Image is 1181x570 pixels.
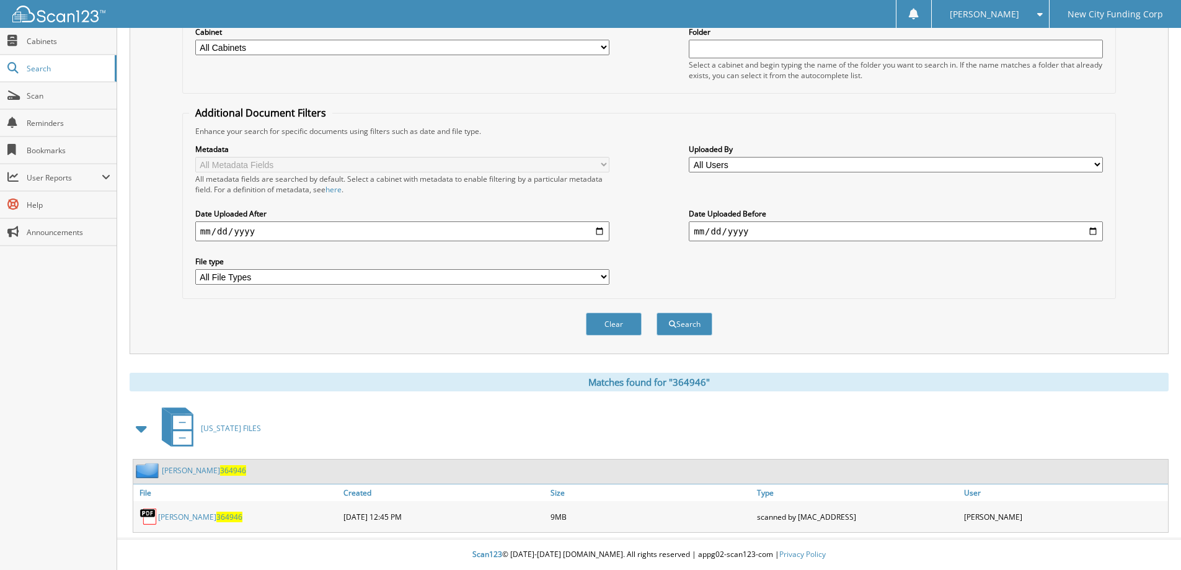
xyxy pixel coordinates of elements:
span: Help [27,200,110,210]
button: Search [657,313,712,336]
a: here [325,184,342,195]
input: start [195,221,609,241]
button: Clear [586,313,642,336]
div: Matches found for "364946" [130,373,1169,391]
legend: Additional Document Filters [189,106,332,120]
span: Cabinets [27,36,110,47]
img: PDF.png [139,507,158,526]
span: Scan [27,91,110,101]
span: Scan123 [472,549,502,559]
span: New City Funding Corp [1068,11,1163,18]
a: Created [340,484,547,501]
iframe: Chat Widget [1119,510,1181,570]
a: [PERSON_NAME]364946 [158,512,242,522]
input: end [689,221,1103,241]
label: Cabinet [195,27,609,37]
a: Type [754,484,961,501]
label: Uploaded By [689,144,1103,154]
span: Bookmarks [27,145,110,156]
img: folder2.png [136,463,162,478]
label: File type [195,256,609,267]
label: Metadata [195,144,609,154]
label: Date Uploaded After [195,208,609,219]
a: Privacy Policy [779,549,826,559]
div: Select a cabinet and begin typing the name of the folder you want to search in. If the name match... [689,60,1103,81]
a: [US_STATE] FILES [154,404,261,453]
div: © [DATE]-[DATE] [DOMAIN_NAME]. All rights reserved | appg02-scan123-com | [117,540,1181,570]
a: File [133,484,340,501]
div: All metadata fields are searched by default. Select a cabinet with metadata to enable filtering b... [195,174,609,195]
span: 364946 [216,512,242,522]
a: Size [547,484,754,501]
div: [DATE] 12:45 PM [340,504,547,529]
span: 364946 [220,465,246,476]
label: Folder [689,27,1103,37]
div: scanned by [MAC_ADDRESS] [754,504,961,529]
span: Search [27,63,108,74]
span: Announcements [27,227,110,238]
span: [US_STATE] FILES [201,423,261,434]
div: Enhance your search for specific documents using filters such as date and file type. [189,126,1109,136]
img: scan123-logo-white.svg [12,6,105,22]
span: Reminders [27,118,110,128]
a: [PERSON_NAME]364946 [162,465,246,476]
label: Date Uploaded Before [689,208,1103,219]
div: [PERSON_NAME] [961,504,1168,529]
div: 9MB [547,504,754,529]
span: User Reports [27,172,102,183]
span: [PERSON_NAME] [950,11,1019,18]
a: User [961,484,1168,501]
